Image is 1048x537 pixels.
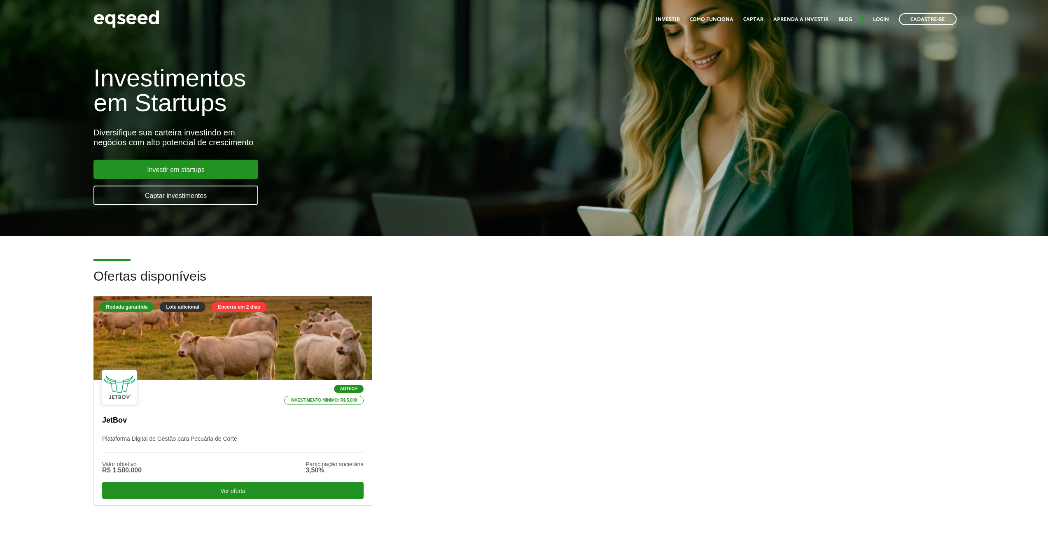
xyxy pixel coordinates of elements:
[306,461,364,467] div: Participação societária
[102,467,142,474] div: R$ 1.500.000
[899,13,957,25] a: Cadastre-se
[334,385,364,393] p: Agtech
[102,482,364,499] div: Ver oferta
[160,302,205,312] div: Lote adicional
[93,160,258,179] a: Investir em startups
[102,461,142,467] div: Valor objetivo
[102,416,364,425] p: JetBov
[93,8,159,30] img: EqSeed
[212,302,266,312] div: Encerra em 2 dias
[690,17,733,22] a: Como funciona
[306,467,364,474] div: 3,50%
[838,17,852,22] a: Blog
[93,186,258,205] a: Captar investimentos
[93,296,372,505] a: Rodada garantida Lote adicional Encerra em 2 dias Agtech Investimento mínimo: R$ 5.000 JetBov Pla...
[93,66,605,115] h1: Investimentos em Startups
[743,17,763,22] a: Captar
[102,435,364,453] p: Plataforma Digital de Gestão para Pecuária de Corte
[873,17,889,22] a: Login
[284,396,364,405] p: Investimento mínimo: R$ 5.000
[93,269,955,296] h2: Ofertas disponíveis
[773,17,829,22] a: Aprenda a investir
[93,128,605,147] div: Diversifique sua carteira investindo em negócios com alto potencial de crescimento
[100,302,154,312] div: Rodada garantida
[656,17,680,22] a: Investir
